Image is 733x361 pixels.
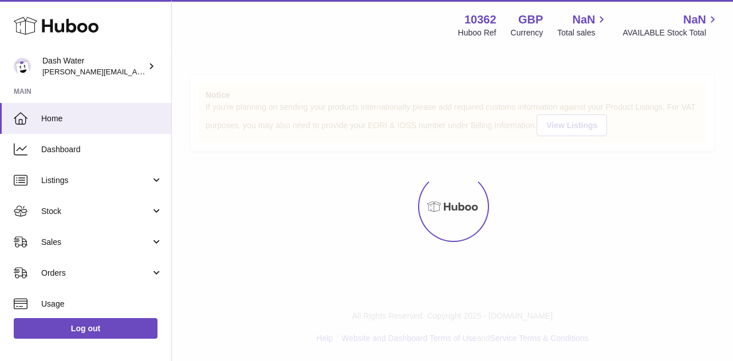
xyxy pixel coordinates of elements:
[511,27,543,38] div: Currency
[41,299,163,310] span: Usage
[41,175,151,186] span: Listings
[572,12,595,27] span: NaN
[41,113,163,124] span: Home
[41,268,151,279] span: Orders
[518,12,543,27] strong: GBP
[41,144,163,155] span: Dashboard
[42,67,230,76] span: [PERSON_NAME][EMAIL_ADDRESS][DOMAIN_NAME]
[622,12,719,38] a: NaN AVAILABLE Stock Total
[14,318,157,339] a: Log out
[41,206,151,217] span: Stock
[557,12,608,38] a: NaN Total sales
[683,12,706,27] span: NaN
[42,55,145,77] div: Dash Water
[557,27,608,38] span: Total sales
[41,237,151,248] span: Sales
[14,58,31,75] img: james@dash-water.com
[622,27,719,38] span: AVAILABLE Stock Total
[458,27,496,38] div: Huboo Ref
[464,12,496,27] strong: 10362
